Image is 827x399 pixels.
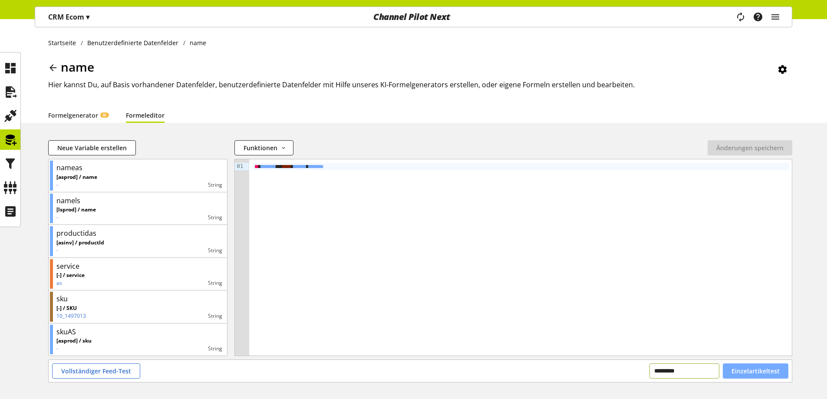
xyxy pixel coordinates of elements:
span: Funktionen [244,143,277,152]
p: [lsprod] / name [56,206,96,214]
p: as [56,279,85,287]
p: - [56,181,97,189]
div: String [96,214,222,221]
p: [-] / service [56,271,85,279]
button: Funktionen [234,140,293,155]
div: String [86,312,222,320]
span: ▾ [86,12,89,22]
h2: Hier kannst Du, auf Basis vorhandener Datenfelder, benutzerdefinierte Datenfelder mit Hilfe unser... [48,79,792,90]
p: [asprod] / name [56,173,97,181]
a: Benutzerdefinierte Datenfelder [83,38,183,47]
a: Startseite [48,38,81,47]
button: Änderungen speichern [708,140,792,155]
p: [-] / SKU [56,304,86,312]
div: nameas [56,162,82,173]
div: 01 [235,163,245,170]
div: String [104,247,222,254]
a: Formeleditor [126,111,165,120]
div: namels [56,195,80,206]
p: - [56,214,96,221]
span: name [61,59,94,75]
span: Vollständiger Feed-Test [61,366,131,376]
p: - [56,345,92,353]
span: Änderungen speichern [716,143,784,152]
div: String [92,345,222,353]
div: skuAS [56,326,76,337]
p: 10_1497013 [56,312,86,320]
span: KI [103,112,106,118]
p: - [56,247,104,254]
button: Einzelartikeltest [723,363,788,379]
a: FormelgeneratorKI [48,111,109,120]
button: Neue Variable erstellen [48,140,136,155]
div: productidas [56,228,96,238]
div: String [85,279,222,287]
span: Neue Variable erstellen [57,143,127,152]
span: Einzelartikeltest [731,366,780,376]
div: service [56,261,79,271]
button: Vollständiger Feed-Test [52,363,140,379]
p: [asprod] / sku [56,337,92,345]
p: CRM Ecom [48,12,89,22]
div: String [97,181,222,189]
nav: main navigation [35,7,792,27]
p: [asinv] / productId [56,239,104,247]
div: sku [56,293,68,304]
